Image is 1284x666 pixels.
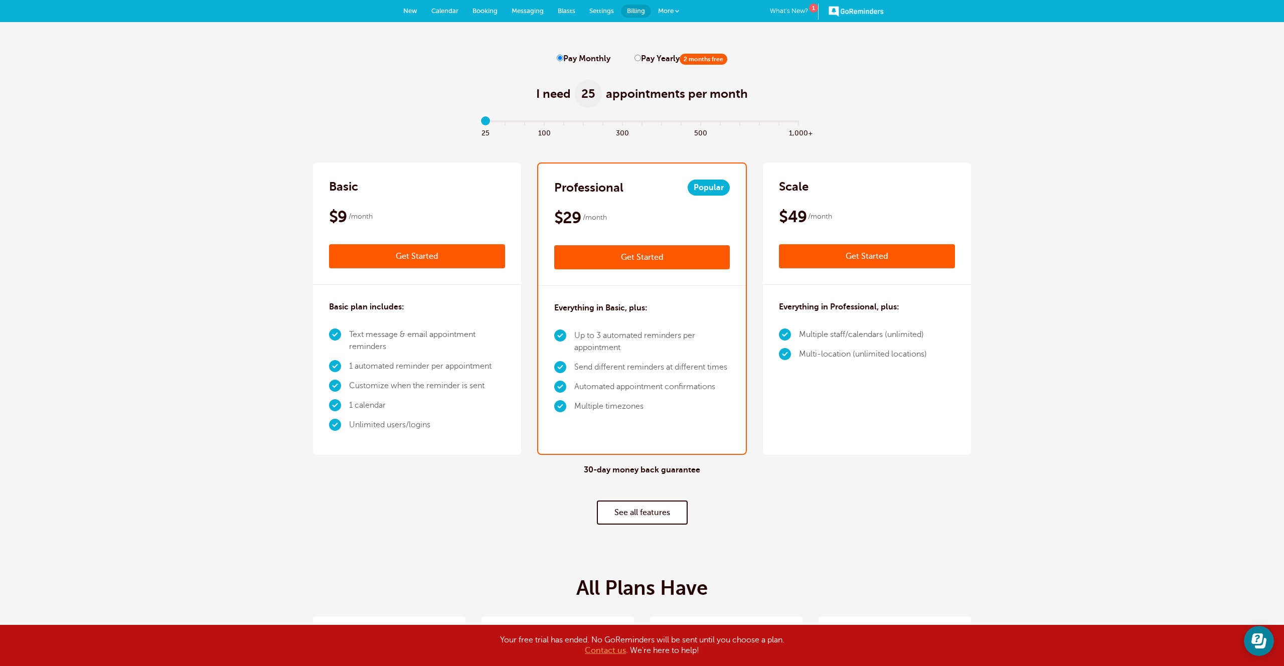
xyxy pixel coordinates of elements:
li: 1 calendar [349,396,505,415]
li: Customize when the reminder is sent [349,376,505,396]
span: 100 [535,126,554,138]
span: More [658,7,674,15]
li: Multiple timezones [574,397,730,416]
li: Multi-location (unlimited locations) [799,345,927,364]
h3: Everything in Basic, plus: [554,302,648,314]
span: Blasts [558,7,575,15]
span: 25 [575,80,602,108]
h4: 30-day money back guarantee [584,465,700,475]
li: Send different reminders at different times [574,358,730,377]
span: 500 [691,126,711,138]
span: $29 [554,208,581,228]
a: Get Started [779,244,955,268]
iframe: Resource center [1244,626,1274,656]
h2: Scale [779,179,809,195]
a: Get Started [554,245,730,269]
span: /month [583,212,607,224]
li: 1 automated reminder per appointment [349,357,505,376]
span: 25 [476,126,496,138]
input: Pay Yearly2 months free [634,55,641,61]
span: Calendar [431,7,458,15]
h3: Everything in Professional, plus: [779,301,899,313]
div: 1 [809,4,818,13]
a: Contact us [585,646,626,655]
span: I need [536,86,571,102]
span: /month [349,211,373,223]
h2: Basic [329,179,358,195]
li: Unlimited users/logins [349,415,505,435]
a: Billing [621,5,651,18]
span: appointments per month [606,86,748,102]
span: $9 [329,207,347,227]
li: Up to 3 automated reminders per appointment [574,326,730,358]
input: Pay Monthly [557,55,563,61]
span: 1,000+ [789,126,809,138]
span: $49 [779,207,807,227]
span: 2 months free [680,54,727,65]
li: Automated appointment confirmations [574,377,730,397]
div: Your free trial has ended. No GoReminders will be sent until you choose a plan. . We're here to h... [391,635,893,656]
span: Billing [627,7,645,15]
span: Booking [472,7,498,15]
span: Messaging [512,7,544,15]
span: /month [808,211,832,223]
span: New [403,7,417,15]
li: Text message & email appointment reminders [349,325,505,357]
a: What's New? [770,4,819,20]
a: See all features [597,501,688,525]
label: Pay Yearly [634,54,727,64]
li: Multiple staff/calendars (unlimited) [799,325,927,345]
label: Pay Monthly [557,54,610,64]
span: Popular [688,180,730,196]
h3: Basic plan includes: [329,301,404,313]
a: Get Started [329,244,505,268]
h2: Professional [554,180,623,196]
span: 300 [613,126,632,138]
h2: All Plans Have [576,576,708,600]
span: Settings [589,7,614,15]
